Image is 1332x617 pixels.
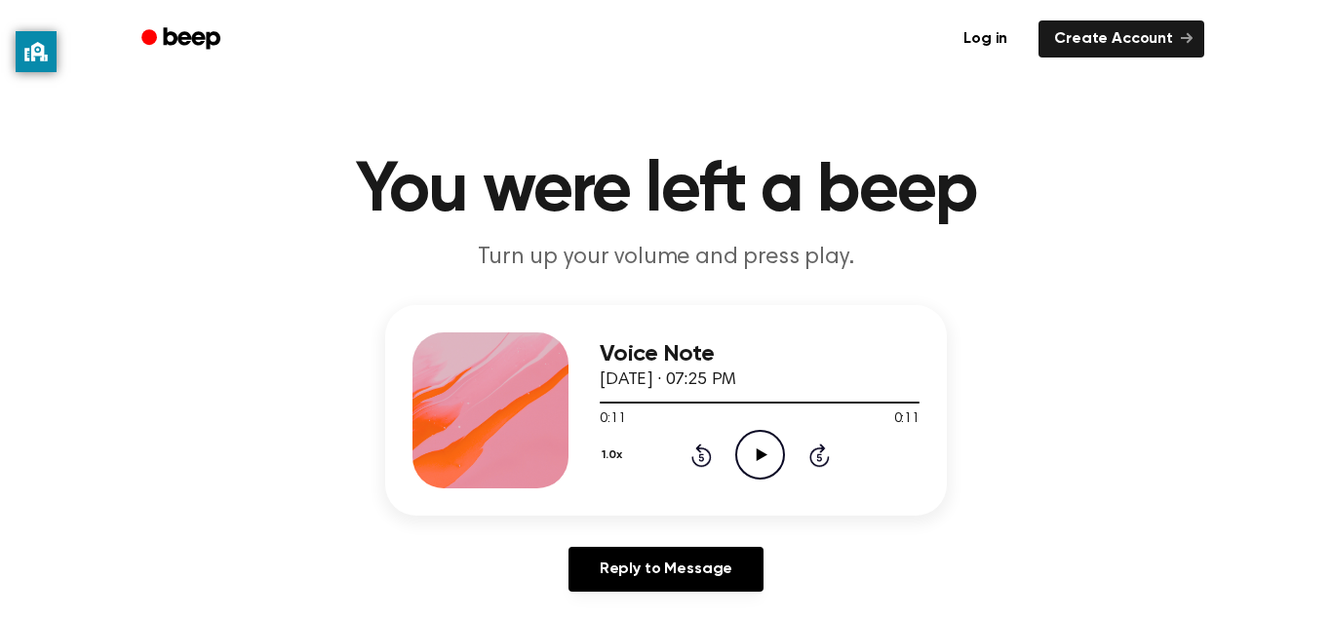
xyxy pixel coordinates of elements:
p: Turn up your volume and press play. [292,242,1040,274]
span: [DATE] · 07:25 PM [600,371,736,389]
span: 0:11 [894,409,920,430]
a: Reply to Message [568,547,764,592]
a: Beep [128,20,238,58]
h1: You were left a beep [167,156,1165,226]
button: privacy banner [16,31,57,72]
a: Log in [944,17,1027,61]
a: Create Account [1038,20,1204,58]
span: 0:11 [600,409,625,430]
h3: Voice Note [600,341,920,367]
button: 1.0x [600,439,629,472]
